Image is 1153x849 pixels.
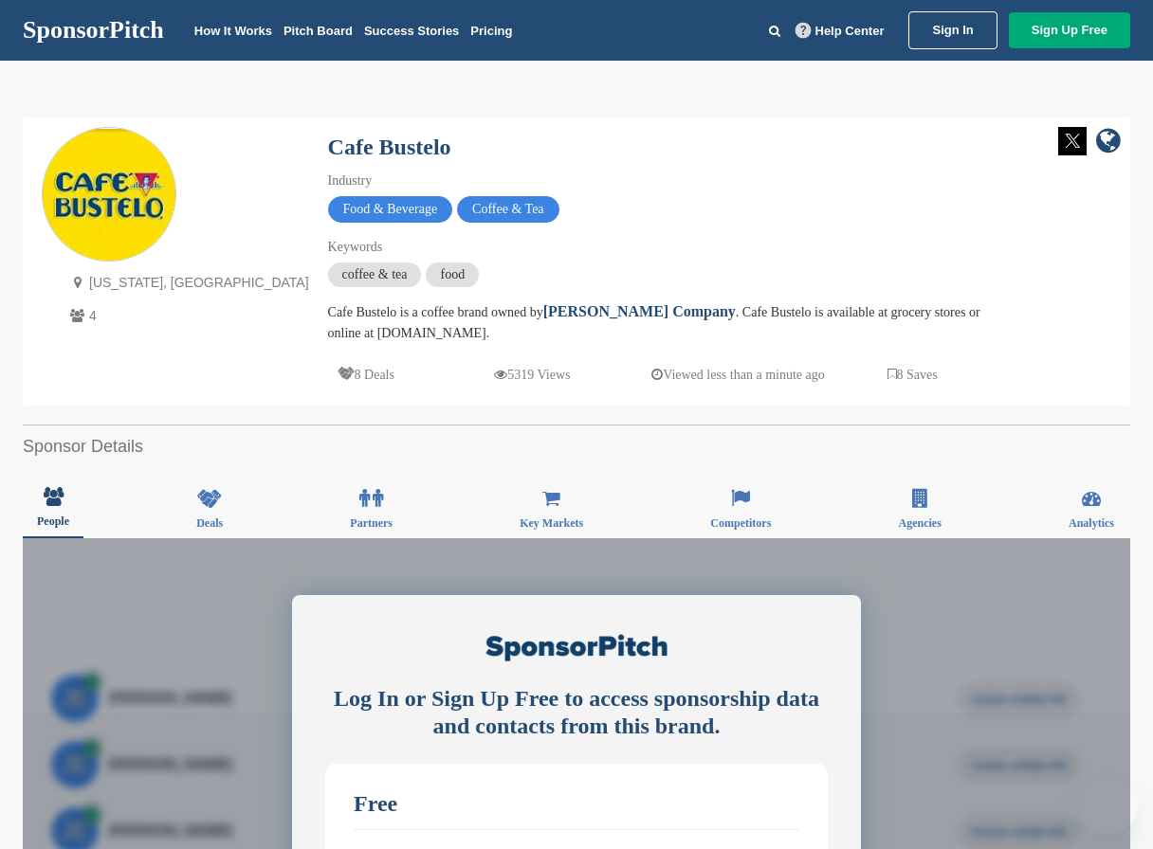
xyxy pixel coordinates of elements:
[328,237,992,258] div: Keywords
[328,301,992,344] div: Cafe Bustelo is a coffee brand owned by . Cafe Bustelo is available at grocery stores or online a...
[651,363,825,387] p: Viewed less than a minute ago
[1077,773,1138,834] iframe: Button to launch messaging window
[710,517,771,529] span: Competitors
[792,20,888,42] a: Help Center
[1058,127,1087,155] img: Twitter white
[43,129,175,262] img: Sponsorpitch & Cafe Bustelo
[23,18,164,43] a: SponsorPitch
[898,517,941,529] span: Agencies
[65,271,309,295] p: [US_STATE], [GEOGRAPHIC_DATA]
[328,135,451,159] a: Cafe Bustelo
[470,24,512,38] a: Pricing
[328,171,992,191] div: Industry
[908,11,997,49] a: Sign In
[284,24,353,38] a: Pitch Board
[194,24,272,38] a: How It Works
[543,303,736,319] a: [PERSON_NAME] Company
[37,515,69,527] span: People
[354,792,799,815] div: Free
[426,262,479,287] span: food
[328,196,453,223] span: Food & Beverage
[1009,12,1130,48] a: Sign Up Free
[1096,127,1121,158] a: company link
[350,517,393,529] span: Partners
[494,363,570,387] p: 5319 Views
[520,517,583,529] span: Key Markets
[65,304,309,328] p: 4
[888,363,938,387] p: 8 Saves
[325,685,828,740] div: Log In or Sign Up Free to access sponsorship data and contacts from this brand.
[364,24,459,38] a: Success Stories
[23,434,1130,460] h2: Sponsor Details
[338,363,394,387] p: 8 Deals
[196,517,223,529] span: Deals
[1069,517,1114,529] span: Analytics
[457,196,558,223] span: Coffee & Tea
[328,262,422,287] span: coffee & tea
